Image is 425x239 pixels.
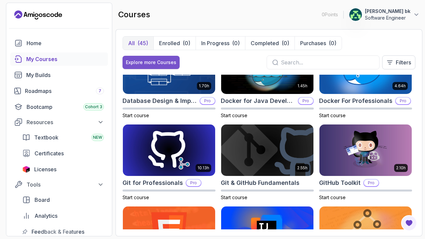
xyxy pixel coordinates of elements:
[18,225,108,238] a: feedback
[319,195,346,200] span: Start course
[394,83,406,89] p: 4.64h
[35,212,57,220] span: Analytics
[319,96,392,106] h2: Docker For Professionals
[201,39,229,47] p: In Progress
[27,39,104,47] div: Home
[298,98,313,104] p: Pro
[14,10,62,20] a: Landing page
[32,228,84,236] span: Feedback & Features
[396,58,411,66] p: Filters
[123,37,153,50] button: All(45)
[364,180,379,186] p: Pro
[319,178,361,188] h2: GitHub Toolkit
[221,195,247,200] span: Start course
[153,37,196,50] button: Enrolled(0)
[18,163,108,176] a: licenses
[186,180,201,186] p: Pro
[26,71,104,79] div: My Builds
[93,135,102,140] span: NEW
[198,165,209,171] p: 10.13h
[396,98,410,104] p: Pro
[183,39,190,47] div: (0)
[123,113,149,118] span: Start course
[10,68,108,82] a: builds
[221,96,295,106] h2: Docker for Java Developers
[297,165,307,171] p: 2.55h
[10,37,108,50] a: home
[10,179,108,191] button: Tools
[27,118,104,126] div: Resources
[25,87,104,95] div: Roadmaps
[199,83,209,89] p: 1.70h
[10,52,108,66] a: courses
[221,178,299,188] h2: Git & GitHub Fundamentals
[123,56,180,69] button: Explore more Courses
[126,59,176,66] div: Explore more Courses
[18,193,108,206] a: board
[35,196,50,204] span: Board
[329,39,336,47] div: (0)
[22,166,30,173] img: jetbrains icon
[196,37,245,50] button: In Progress(0)
[281,58,374,66] input: Search...
[123,124,215,176] img: Git for Professionals card
[34,133,58,141] span: Textbook
[123,96,197,106] h2: Database Design & Implementation
[18,147,108,160] a: certificates
[382,55,415,69] button: Filters
[365,8,410,15] p: [PERSON_NAME] bk
[232,39,240,47] div: (0)
[128,39,135,47] p: All
[10,100,108,114] a: bootcamp
[396,165,406,171] p: 2.10h
[319,124,412,176] img: GitHub Toolkit card
[18,131,108,144] a: textbook
[349,8,420,21] button: user profile image[PERSON_NAME] bkSoftware Engineer
[297,83,307,89] p: 1.45h
[27,181,104,189] div: Tools
[200,98,215,104] p: Pro
[159,39,180,47] p: Enrolled
[322,11,338,18] p: 0 Points
[251,39,279,47] p: Completed
[282,39,289,47] div: (0)
[26,55,104,63] div: My Courses
[300,39,326,47] p: Purchases
[319,113,346,118] span: Start course
[123,195,149,200] span: Start course
[137,39,148,47] div: (45)
[34,165,56,173] span: Licenses
[245,37,295,50] button: Completed(0)
[18,209,108,222] a: analytics
[27,103,104,111] div: Bootcamp
[221,124,313,176] img: Git & GitHub Fundamentals card
[10,84,108,98] a: roadmaps
[85,104,102,110] span: Cohort 3
[349,8,362,21] img: user profile image
[401,215,417,231] button: Open Feedback Button
[99,88,101,94] span: 7
[365,15,410,21] p: Software Engineer
[123,178,183,188] h2: Git for Professionals
[118,9,150,20] h2: courses
[295,37,342,50] button: Purchases(0)
[35,149,64,157] span: Certificates
[221,113,247,118] span: Start course
[10,116,108,128] button: Resources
